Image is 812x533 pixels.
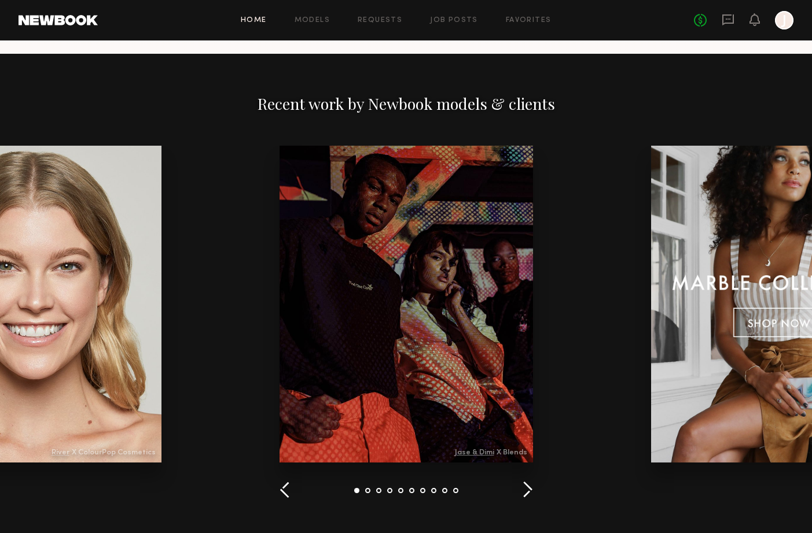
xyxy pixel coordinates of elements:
[506,17,552,24] a: Favorites
[430,17,478,24] a: Job Posts
[241,17,267,24] a: Home
[358,17,402,24] a: Requests
[295,17,330,24] a: Models
[775,11,793,29] a: J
